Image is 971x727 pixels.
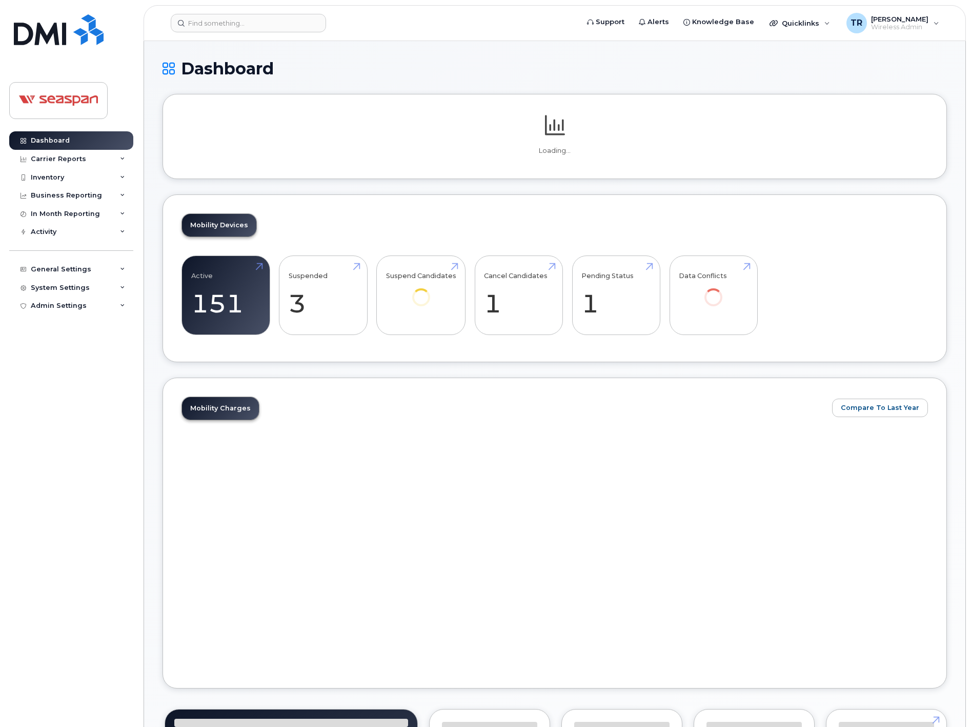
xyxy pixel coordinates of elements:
[191,262,260,329] a: Active 151
[581,262,651,329] a: Pending Status 1
[181,146,928,155] p: Loading...
[182,214,256,237] a: Mobility Devices
[182,397,259,420] a: Mobility Charges
[679,262,748,321] a: Data Conflicts
[484,262,553,329] a: Cancel Candidates 1
[841,403,919,412] span: Compare To Last Year
[289,262,358,329] a: Suspended 3
[832,399,928,417] button: Compare To Last Year
[163,60,947,77] h1: Dashboard
[386,262,456,321] a: Suspend Candidates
